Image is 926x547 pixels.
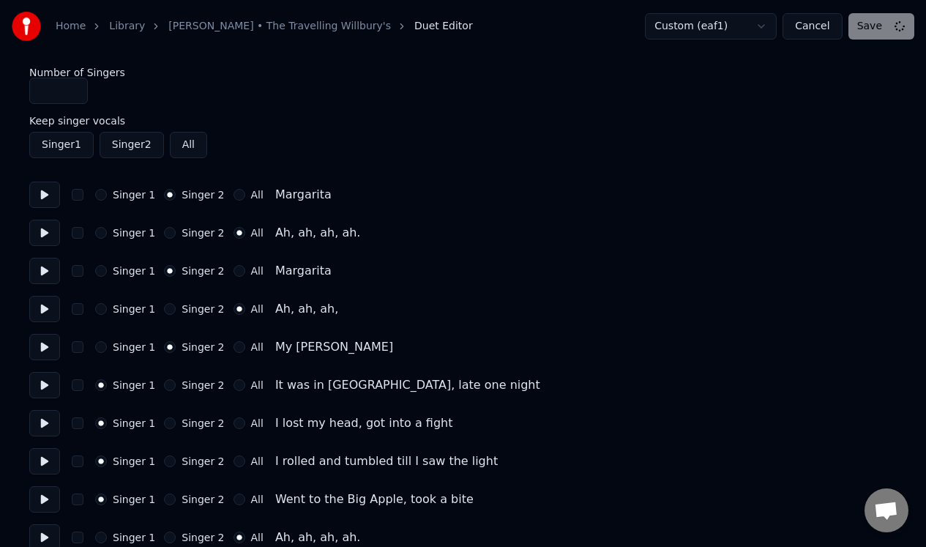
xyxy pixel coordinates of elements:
label: Singer 2 [182,532,224,543]
div: I lost my head, got into a fight [275,414,453,432]
label: Singer 2 [182,228,224,238]
label: Singer 1 [113,228,155,238]
label: All [251,418,264,428]
div: My [PERSON_NAME] [275,338,393,356]
a: Library [109,19,145,34]
label: Singer 2 [182,494,224,505]
div: It was in [GEOGRAPHIC_DATA], late one night [275,376,540,394]
div: Ah, ah, ah, ah. [275,224,361,242]
button: Singer1 [29,132,94,158]
div: Went to the Big Apple, took a bite [275,491,474,508]
label: All [251,304,264,314]
a: Home [56,19,86,34]
div: Open chat [865,488,908,532]
div: Margarita [275,186,332,204]
label: Singer 1 [113,304,155,314]
label: Singer 2 [182,342,224,352]
div: Ah, ah, ah, ah. [275,529,361,546]
label: Singer 1 [113,532,155,543]
label: Singer 2 [182,380,224,390]
label: Singer 1 [113,380,155,390]
label: Singer 2 [182,304,224,314]
label: Keep singer vocals [29,116,897,126]
label: Singer 2 [182,418,224,428]
label: All [251,532,264,543]
label: All [251,266,264,276]
label: Singer 1 [113,418,155,428]
label: Singer 1 [113,266,155,276]
button: Cancel [783,13,842,40]
button: Singer2 [100,132,164,158]
label: All [251,342,264,352]
label: Number of Singers [29,67,897,78]
label: All [251,494,264,505]
button: All [170,132,207,158]
label: Singer 2 [182,266,224,276]
label: All [251,456,264,466]
nav: breadcrumb [56,19,473,34]
div: Ah, ah, ah, [275,300,338,318]
img: youka [12,12,41,41]
a: [PERSON_NAME] • The Travelling Willbury's [168,19,391,34]
div: I rolled and tumbled till I saw the light [275,453,498,470]
label: Singer 1 [113,494,155,505]
span: Duet Editor [414,19,473,34]
label: Singer 2 [182,456,224,466]
label: All [251,228,264,238]
label: Singer 1 [113,456,155,466]
label: All [251,190,264,200]
label: Singer 1 [113,190,155,200]
label: All [251,380,264,390]
label: Singer 1 [113,342,155,352]
div: Margarita [275,262,332,280]
label: Singer 2 [182,190,224,200]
